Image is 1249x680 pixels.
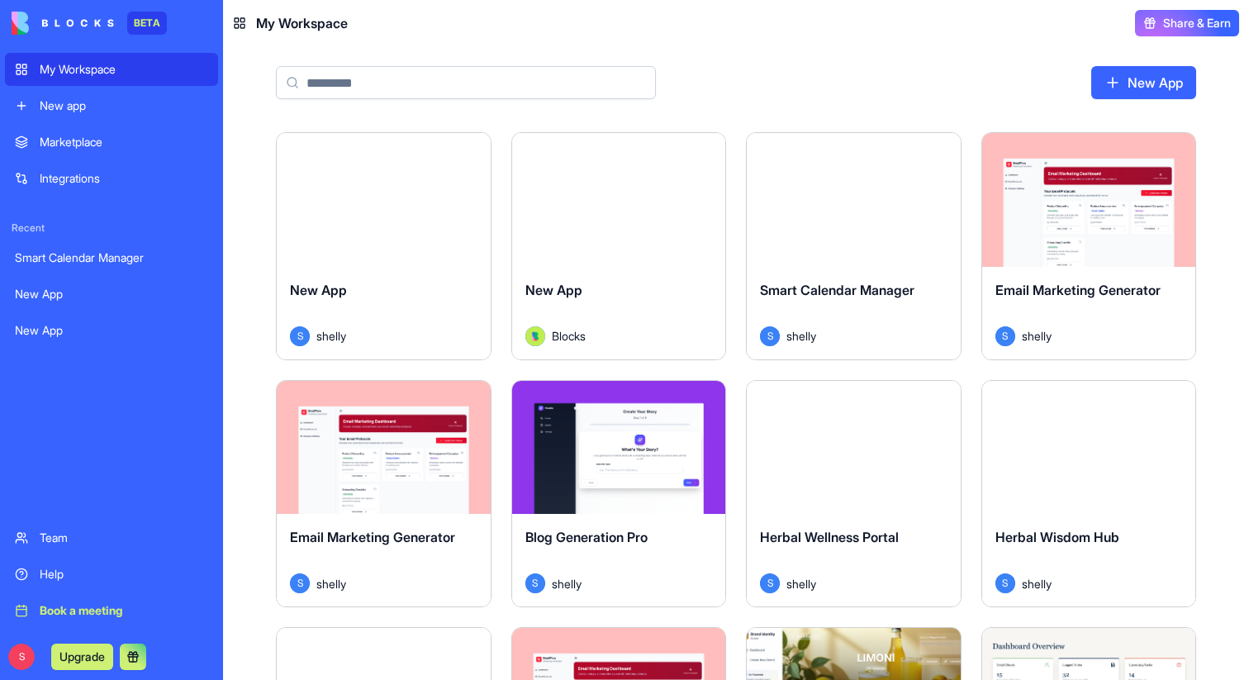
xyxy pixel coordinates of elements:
[51,644,113,670] button: Upgrade
[15,322,208,339] div: New App
[290,326,310,346] span: S
[40,97,208,114] div: New app
[786,327,816,345] span: shelly
[525,573,545,593] span: S
[12,12,114,35] img: logo
[1022,575,1052,592] span: shelly
[995,573,1015,593] span: S
[12,12,167,35] a: BETA
[40,602,208,619] div: Book a meeting
[1091,66,1196,99] a: New App
[290,282,347,298] span: New App
[5,162,218,195] a: Integrations
[15,250,208,266] div: Smart Calendar Manager
[995,529,1119,545] span: Herbal Wisdom Hub
[40,134,208,150] div: Marketplace
[552,575,582,592] span: shelly
[746,380,962,608] a: Herbal Wellness PortalSshelly
[995,282,1161,298] span: Email Marketing Generator
[5,126,218,159] a: Marketplace
[5,521,218,554] a: Team
[40,61,208,78] div: My Workspace
[1163,15,1231,31] span: Share & Earn
[1022,327,1052,345] span: shelly
[760,282,914,298] span: Smart Calendar Manager
[525,326,545,346] img: Avatar
[276,380,492,608] a: Email Marketing GeneratorSshelly
[276,132,492,360] a: New AppSshelly
[5,241,218,274] a: Smart Calendar Manager
[256,13,348,33] span: My Workspace
[40,566,208,583] div: Help
[51,648,113,664] a: Upgrade
[746,132,962,360] a: Smart Calendar ManagerSshelly
[511,132,727,360] a: New AppAvatarBlocks
[127,12,167,35] div: BETA
[786,575,816,592] span: shelly
[995,326,1015,346] span: S
[5,221,218,235] span: Recent
[552,327,586,345] span: Blocks
[981,380,1197,608] a: Herbal Wisdom HubSshelly
[5,278,218,311] a: New App
[290,573,310,593] span: S
[760,326,780,346] span: S
[316,327,346,345] span: shelly
[511,380,727,608] a: Blog Generation ProSshelly
[316,575,346,592] span: shelly
[5,53,218,86] a: My Workspace
[5,314,218,347] a: New App
[525,529,648,545] span: Blog Generation Pro
[5,89,218,122] a: New app
[40,170,208,187] div: Integrations
[981,132,1197,360] a: Email Marketing GeneratorSshelly
[525,282,582,298] span: New App
[5,558,218,591] a: Help
[290,529,455,545] span: Email Marketing Generator
[5,594,218,627] a: Book a meeting
[40,530,208,546] div: Team
[8,644,35,670] span: S
[760,529,899,545] span: Herbal Wellness Portal
[1135,10,1239,36] button: Share & Earn
[760,573,780,593] span: S
[15,286,208,302] div: New App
